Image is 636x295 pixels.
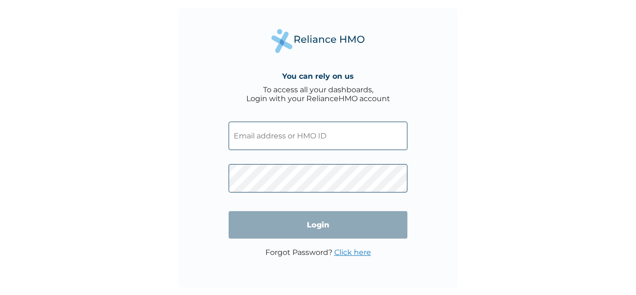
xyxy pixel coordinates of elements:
img: Reliance Health's Logo [271,29,365,53]
a: Click here [334,248,371,257]
div: To access all your dashboards, Login with your RelianceHMO account [246,85,390,103]
input: Login [229,211,407,239]
p: Forgot Password? [265,248,371,257]
h4: You can rely on us [282,72,354,81]
input: Email address or HMO ID [229,122,407,150]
